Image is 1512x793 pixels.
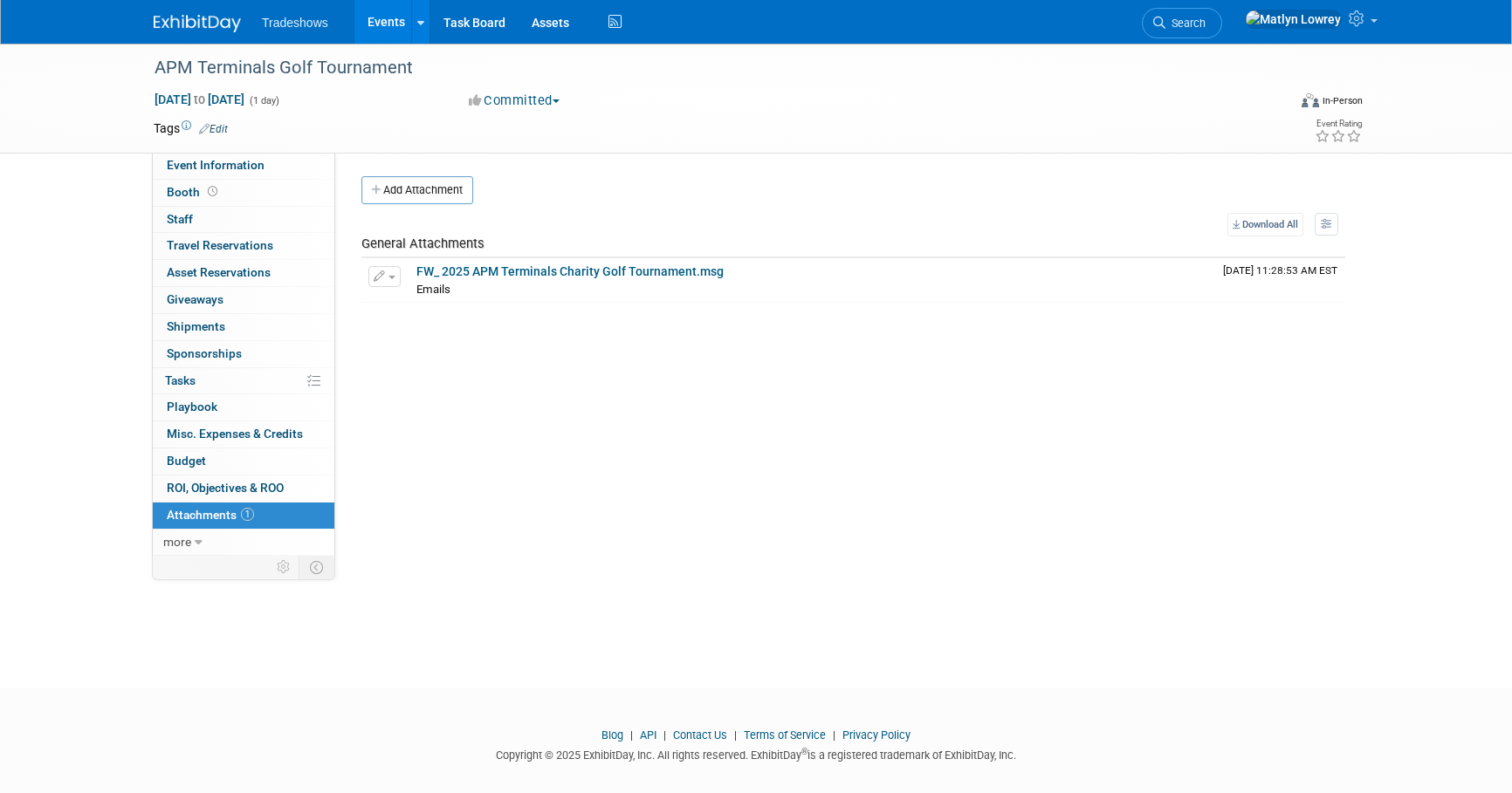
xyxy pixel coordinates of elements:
a: more [153,530,334,556]
span: Shipments [167,319,225,333]
a: Asset Reservations [153,260,334,286]
a: Download All [1227,213,1303,236]
span: Attachments [167,508,254,522]
span: 1 [241,508,254,521]
div: In-Person [1322,94,1363,107]
span: Playbook [167,400,217,414]
a: Staff [153,207,334,233]
a: Travel Reservations [153,233,334,259]
a: Blog [601,728,623,742]
button: Add Attachment [361,176,473,204]
span: | [730,728,741,742]
a: Budget [153,448,334,475]
a: Search [1142,8,1222,38]
a: Giveaways [153,287,334,313]
a: Playbook [153,394,334,420]
span: Booth not reserved yet [204,185,221,198]
td: Upload Timestamp [1216,258,1345,302]
span: Staff [167,212,193,226]
span: (1 day) [248,95,279,106]
td: Toggle Event Tabs [299,556,335,578]
span: Tradeshows [262,16,328,30]
a: Terms of Service [744,728,826,742]
sup: ® [801,747,808,756]
span: Upload Timestamp [1223,264,1337,277]
span: Sponsorships [167,346,242,360]
a: Misc. Expenses & Credits [153,421,334,448]
a: Booth [153,180,334,206]
div: Event Format [1183,91,1363,117]
span: Budget [167,454,206,468]
span: Misc. Expenses & Credits [167,427,303,441]
td: Tags [154,120,228,137]
a: Attachments1 [153,502,334,529]
a: API [640,728,656,742]
td: Personalize Event Tab Strip [269,556,299,578]
span: more [163,535,191,549]
img: Format-Inperson.png [1302,93,1319,107]
span: Search [1165,17,1206,30]
span: Tasks [165,373,196,387]
span: Travel Reservations [167,238,273,252]
a: FW_ 2025 APM Terminals Charity Golf Tournament.msg [416,264,724,278]
div: Event Rating [1315,120,1362,128]
span: General Attachments [361,236,485,251]
a: Privacy Policy [842,728,911,742]
button: Committed [463,92,567,110]
span: Booth [167,185,221,199]
span: | [659,728,670,742]
div: APM Terminals Golf Tournament [148,52,1260,84]
span: Giveaways [167,292,223,306]
span: ROI, Objectives & ROO [167,481,284,495]
span: | [828,728,840,742]
a: Tasks [153,368,334,394]
a: Edit [199,123,228,135]
img: Matlyn Lowrey [1245,10,1342,29]
a: Event Information [153,153,334,179]
a: Sponsorships [153,341,334,367]
a: Shipments [153,314,334,340]
span: [DATE] [DATE] [154,92,245,107]
span: Asset Reservations [167,265,271,279]
span: Event Information [167,158,265,172]
a: ROI, Objectives & ROO [153,475,334,502]
span: to [191,92,208,106]
span: Emails [416,283,450,296]
span: | [626,728,637,742]
a: Contact Us [673,728,727,742]
img: ExhibitDay [154,15,241,32]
